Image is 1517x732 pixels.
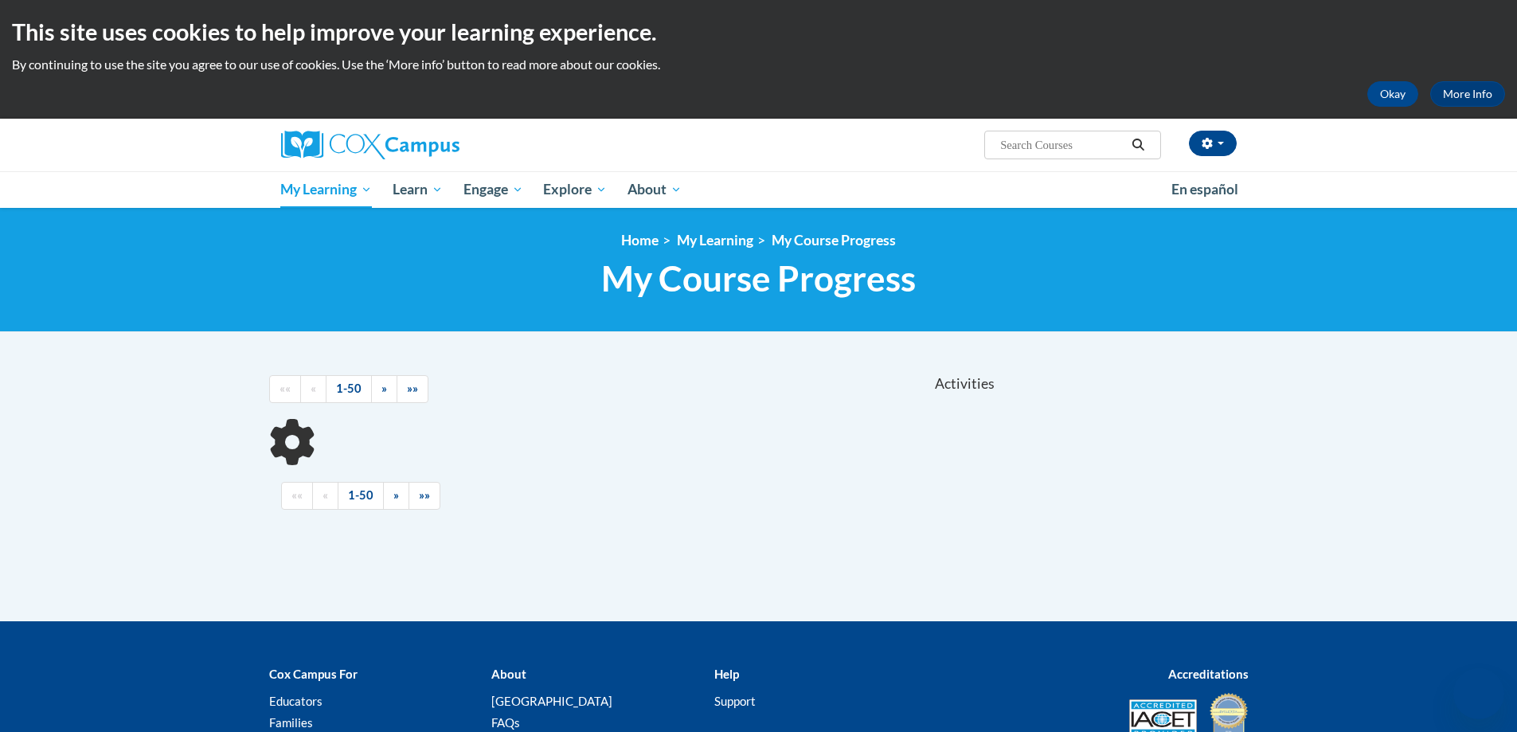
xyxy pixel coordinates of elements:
[281,131,584,159] a: Cox Campus
[453,171,534,208] a: Engage
[269,694,323,708] a: Educators
[291,488,303,502] span: ««
[393,488,399,502] span: »
[714,667,739,681] b: Help
[338,482,384,510] a: 1-50
[533,171,617,208] a: Explore
[257,171,1261,208] div: Main menu
[491,694,612,708] a: [GEOGRAPHIC_DATA]
[393,180,443,199] span: Learn
[12,16,1505,48] h2: This site uses cookies to help improve your learning experience.
[714,694,756,708] a: Support
[491,715,520,730] a: FAQs
[382,171,453,208] a: Learn
[271,171,383,208] a: My Learning
[1126,135,1150,155] button: Search
[407,382,418,395] span: »»
[1367,81,1418,107] button: Okay
[419,488,430,502] span: »»
[281,131,459,159] img: Cox Campus
[269,375,301,403] a: Begining
[772,232,896,249] a: My Course Progress
[1453,668,1504,719] iframe: Button to launch messaging window
[269,667,358,681] b: Cox Campus For
[280,180,372,199] span: My Learning
[1430,81,1505,107] a: More Info
[280,382,291,395] span: ««
[269,715,313,730] a: Families
[1171,181,1238,198] span: En español
[326,375,372,403] a: 1-50
[677,232,753,249] a: My Learning
[12,56,1505,73] p: By continuing to use the site you agree to our use of cookies. Use the ‘More info’ button to read...
[312,482,338,510] a: Previous
[935,375,995,393] span: Activities
[323,488,328,502] span: «
[311,382,316,395] span: «
[381,382,387,395] span: »
[371,375,397,403] a: Next
[1161,173,1249,206] a: En español
[601,257,916,299] span: My Course Progress
[463,180,523,199] span: Engage
[397,375,428,403] a: End
[281,482,313,510] a: Begining
[491,667,526,681] b: About
[628,180,682,199] span: About
[617,171,692,208] a: About
[383,482,409,510] a: Next
[1189,131,1237,156] button: Account Settings
[621,232,659,249] a: Home
[999,135,1126,155] input: Search Courses
[300,375,326,403] a: Previous
[409,482,440,510] a: End
[543,180,607,199] span: Explore
[1168,667,1249,681] b: Accreditations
